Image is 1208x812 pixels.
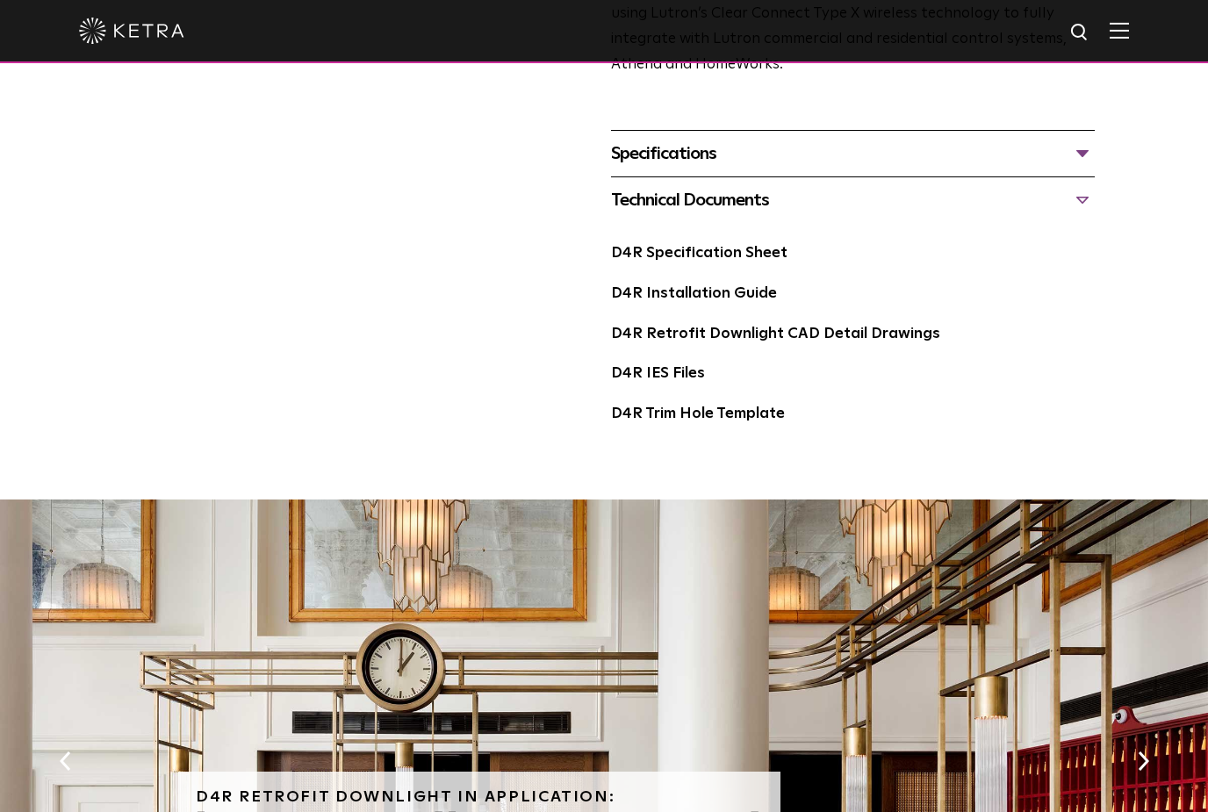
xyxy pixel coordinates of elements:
button: Previous [56,750,74,772]
a: D4R Installation Guide [611,286,777,301]
img: Hamburger%20Nav.svg [1110,22,1129,39]
img: search icon [1069,22,1091,44]
a: D4R Specification Sheet [611,246,787,261]
div: Technical Documents [611,186,1095,214]
a: D4R Trim Hole Template [611,406,785,421]
img: ketra-logo-2019-white [79,18,184,44]
button: Next [1134,750,1152,772]
a: D4R Retrofit Downlight CAD Detail Drawings [611,327,940,341]
h6: D4R Retrofit Downlight in Application: [196,789,763,805]
a: D4R IES Files [611,366,705,381]
div: Specifications [611,140,1095,168]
